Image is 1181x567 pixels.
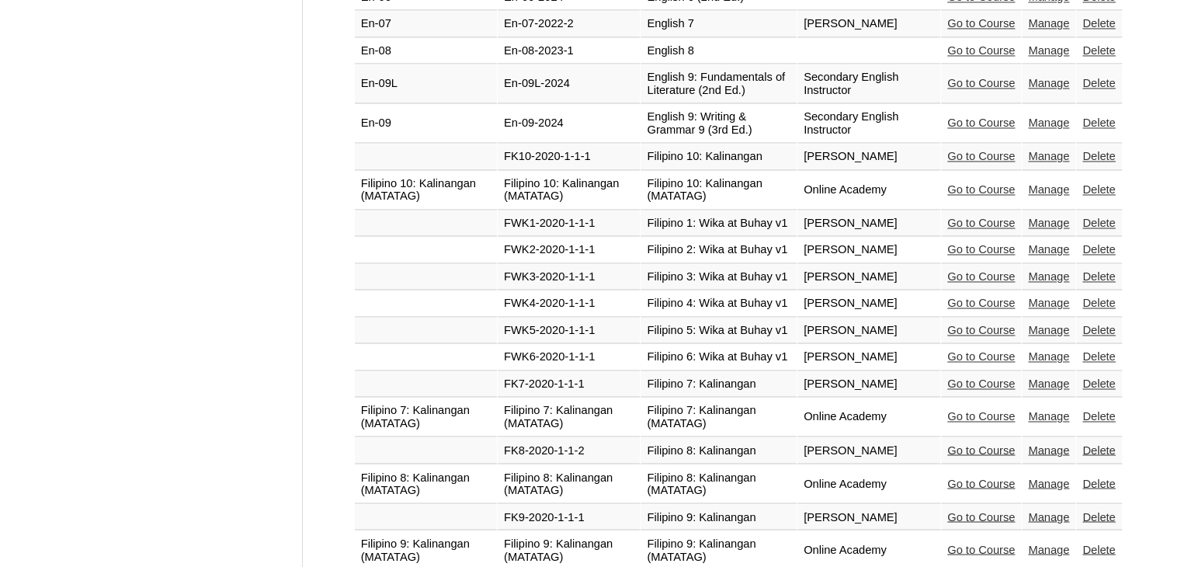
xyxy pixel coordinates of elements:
td: FWK1-2020-1-1-1 [498,210,640,237]
a: Go to Course [947,77,1015,89]
td: Online Academy [797,171,940,210]
td: FWK4-2020-1-1-1 [498,290,640,317]
a: Go to Course [947,410,1015,423]
td: En-08-2023-1 [498,38,640,64]
a: Delete [1082,270,1115,283]
a: Manage [1028,510,1069,523]
a: Manage [1028,44,1069,57]
td: FK8-2020-1-1-2 [498,437,640,464]
td: Filipino 8: Kalinangan (MATATAG) [498,464,640,503]
a: Go to Course [947,377,1015,390]
td: English 7 [641,11,797,37]
a: Delete [1082,444,1115,456]
td: English 9: Fundamentals of Literature (2nd Ed.) [641,64,797,103]
a: Go to Course [947,270,1015,283]
td: Filipino 5: Wika at Buhay v1 [641,318,797,344]
td: English 8 [641,38,797,64]
a: Manage [1028,17,1069,30]
a: Manage [1028,150,1069,162]
a: Go to Course [947,324,1015,336]
td: En-08 [355,38,497,64]
a: Go to Course [947,350,1015,363]
td: English 9: Writing & Grammar 9 (3rd Ed.) [641,104,797,143]
a: Delete [1082,543,1115,555]
td: Filipino 2: Wika at Buhay v1 [641,237,797,263]
a: Manage [1028,543,1069,555]
a: Delete [1082,510,1115,523]
td: En-09 [355,104,497,143]
a: Delete [1082,377,1115,390]
td: Filipino 10: Kalinangan (MATATAG) [498,171,640,210]
a: Manage [1028,217,1069,229]
a: Delete [1082,77,1115,89]
a: Manage [1028,183,1069,196]
a: Go to Course [947,183,1015,196]
td: [PERSON_NAME] [797,11,940,37]
td: En-07 [355,11,497,37]
td: Filipino 9: Kalinangan [641,504,797,530]
td: Filipino 8: Kalinangan [641,437,797,464]
td: En-09L [355,64,497,103]
td: Filipino 7: Kalinangan [641,371,797,398]
td: En-09L-2024 [498,64,640,103]
td: [PERSON_NAME] [797,210,940,237]
a: Go to Course [947,297,1015,309]
a: Manage [1028,444,1069,456]
td: Filipino 8: Kalinangan (MATATAG) [355,464,497,503]
td: [PERSON_NAME] [797,504,940,530]
td: FWK5-2020-1-1-1 [498,318,640,344]
a: Delete [1082,477,1115,489]
td: Filipino 6: Wika at Buhay v1 [641,344,797,370]
a: Go to Course [947,477,1015,489]
a: Manage [1028,77,1069,89]
td: Filipino 10: Kalinangan (MATATAG) [355,171,497,210]
a: Go to Course [947,217,1015,229]
a: Delete [1082,17,1115,30]
td: [PERSON_NAME] [797,437,940,464]
a: Manage [1028,297,1069,309]
td: Secondary English Instructor [797,104,940,143]
td: Filipino 10: Kalinangan (MATATAG) [641,171,797,210]
td: [PERSON_NAME] [797,344,940,370]
a: Manage [1028,324,1069,336]
a: Delete [1082,183,1115,196]
a: Delete [1082,217,1115,229]
a: Manage [1028,270,1069,283]
td: FK9-2020-1-1-1 [498,504,640,530]
a: Manage [1028,410,1069,423]
td: FWK3-2020-1-1-1 [498,264,640,290]
td: Filipino 3: Wika at Buhay v1 [641,264,797,290]
td: [PERSON_NAME] [797,371,940,398]
td: [PERSON_NAME] [797,318,940,344]
td: FK7-2020-1-1-1 [498,371,640,398]
td: FK10-2020-1-1-1 [498,144,640,170]
a: Go to Course [947,44,1015,57]
a: Delete [1082,410,1115,423]
a: Manage [1028,243,1069,256]
td: Filipino 4: Wika at Buhay v1 [641,290,797,317]
a: Delete [1082,150,1115,162]
td: [PERSON_NAME] [797,264,940,290]
a: Delete [1082,350,1115,363]
a: Delete [1082,324,1115,336]
a: Go to Course [947,150,1015,162]
a: Manage [1028,477,1069,489]
a: Delete [1082,44,1115,57]
td: FWK6-2020-1-1-1 [498,344,640,370]
td: [PERSON_NAME] [797,237,940,263]
a: Manage [1028,377,1069,390]
td: Filipino 7: Kalinangan (MATATAG) [498,398,640,437]
td: En-09-2024 [498,104,640,143]
a: Delete [1082,297,1115,309]
td: [PERSON_NAME] [797,144,940,170]
td: Filipino 7: Kalinangan (MATATAG) [641,398,797,437]
a: Go to Course [947,510,1015,523]
a: Delete [1082,117,1115,129]
a: Manage [1028,117,1069,129]
a: Go to Course [947,243,1015,256]
a: Go to Course [947,444,1015,456]
a: Go to Course [947,117,1015,129]
td: Online Academy [797,398,940,437]
td: En-07-2022-2 [498,11,640,37]
td: Secondary English Instructor [797,64,940,103]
